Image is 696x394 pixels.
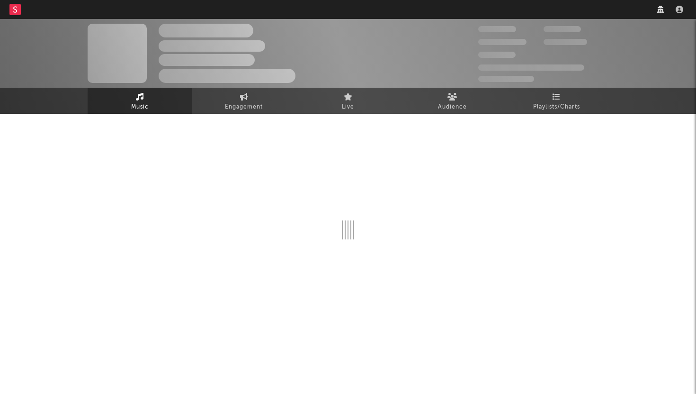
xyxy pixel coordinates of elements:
[544,39,587,45] span: 1,000,000
[296,88,400,114] a: Live
[504,88,608,114] a: Playlists/Charts
[88,88,192,114] a: Music
[400,88,504,114] a: Audience
[544,26,581,32] span: 100,000
[225,101,263,113] span: Engagement
[533,101,580,113] span: Playlists/Charts
[478,26,516,32] span: 300,000
[438,101,467,113] span: Audience
[478,64,584,71] span: 50,000,000 Monthly Listeners
[478,52,516,58] span: 100,000
[478,39,526,45] span: 50,000,000
[342,101,354,113] span: Live
[478,76,534,82] span: Jump Score: 85.0
[192,88,296,114] a: Engagement
[131,101,149,113] span: Music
